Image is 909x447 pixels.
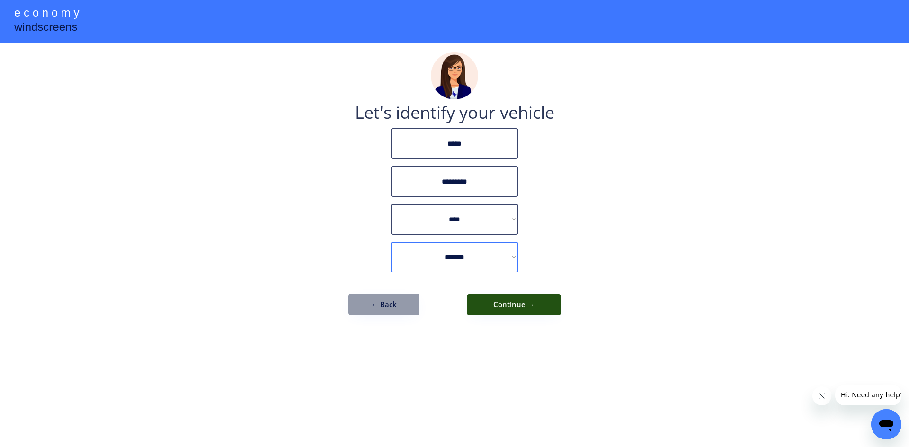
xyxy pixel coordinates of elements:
[14,19,77,37] div: windscreens
[355,104,554,121] div: Let's identify your vehicle
[6,7,68,14] span: Hi. Need any help?
[871,409,901,439] iframe: Button to launch messaging window
[431,52,478,99] img: madeline.png
[467,294,561,315] button: Continue →
[14,5,79,23] div: e c o n o m y
[812,386,831,405] iframe: Close message
[835,385,901,405] iframe: Message from company
[348,294,419,315] button: ← Back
